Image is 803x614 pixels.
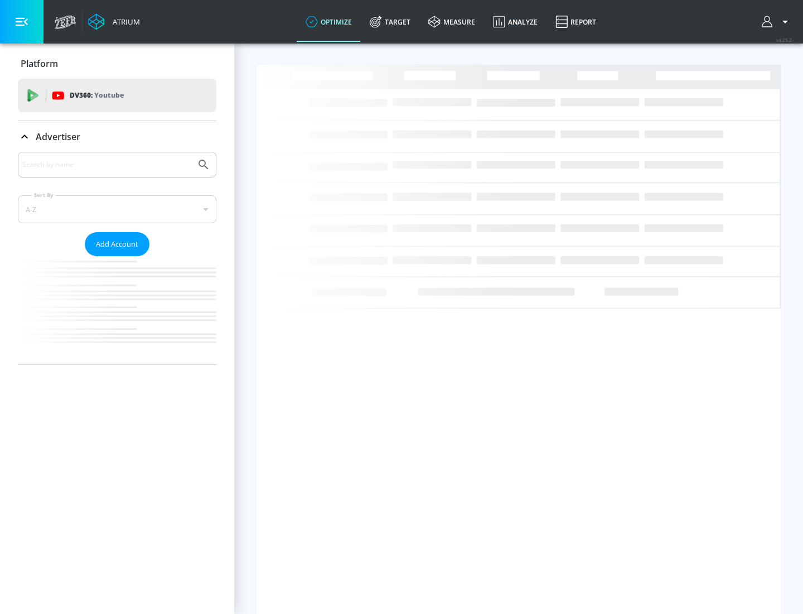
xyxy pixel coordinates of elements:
[96,238,138,251] span: Add Account
[18,121,216,152] div: Advertiser
[70,89,124,102] p: DV360:
[546,2,605,42] a: Report
[21,57,58,70] p: Platform
[419,2,484,42] a: measure
[32,191,56,199] label: Sort By
[776,37,792,43] span: v 4.25.2
[18,195,216,223] div: A-Z
[85,232,149,256] button: Add Account
[18,79,216,112] div: DV360: Youtube
[484,2,546,42] a: Analyze
[18,256,216,364] nav: list of Advertiser
[18,48,216,79] div: Platform
[18,152,216,364] div: Advertiser
[36,131,80,143] p: Advertiser
[108,17,140,27] div: Atrium
[94,89,124,101] p: Youtube
[88,13,140,30] a: Atrium
[22,157,191,172] input: Search by name
[361,2,419,42] a: Target
[297,2,361,42] a: optimize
